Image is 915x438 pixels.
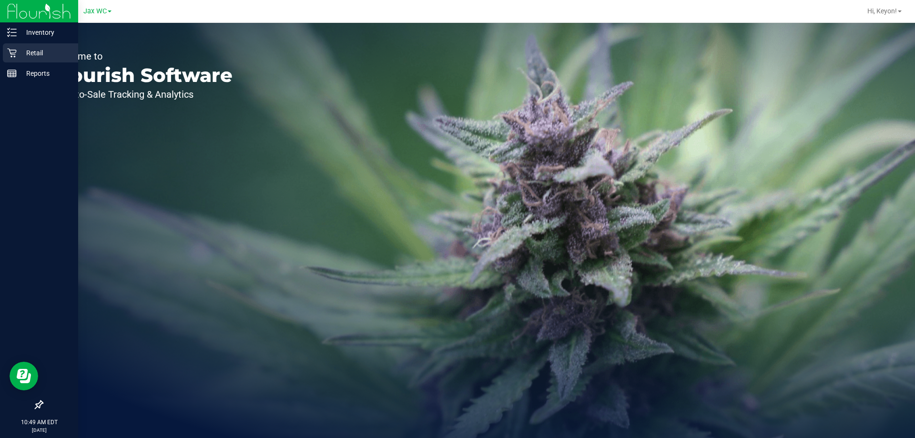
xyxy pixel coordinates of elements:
[867,7,897,15] span: Hi, Keyon!
[51,90,233,99] p: Seed-to-Sale Tracking & Analytics
[17,68,74,79] p: Reports
[4,427,74,434] p: [DATE]
[17,47,74,59] p: Retail
[83,7,107,15] span: Jax WC
[17,27,74,38] p: Inventory
[51,66,233,85] p: Flourish Software
[10,362,38,390] iframe: Resource center
[51,51,233,61] p: Welcome to
[7,48,17,58] inline-svg: Retail
[4,418,74,427] p: 10:49 AM EDT
[7,69,17,78] inline-svg: Reports
[7,28,17,37] inline-svg: Inventory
